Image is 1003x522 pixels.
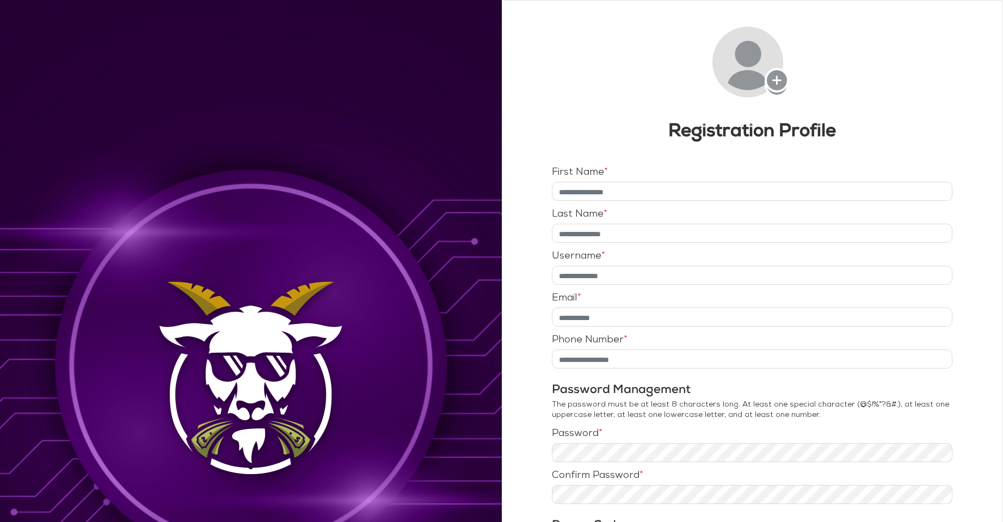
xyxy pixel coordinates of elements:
[552,429,602,439] label: Password
[552,251,605,261] label: Username
[147,271,354,487] img: Background Image
[552,124,952,142] h3: Registration Profile
[552,210,607,219] label: Last Name
[552,168,608,177] label: First Name
[552,471,643,481] label: Confirm Password
[552,293,581,303] label: Email
[552,382,952,400] h3: Password Management
[552,400,952,420] p: The password must be at least 8 characters long. At least one special character (@$!%*?&#.), at l...
[552,335,627,345] label: Phone Number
